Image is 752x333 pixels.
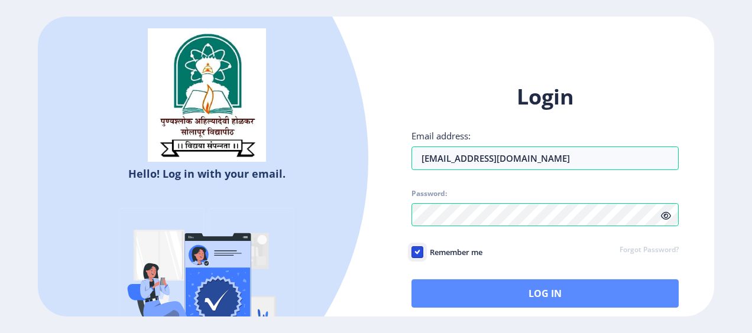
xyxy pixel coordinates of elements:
[411,146,679,170] input: Email address
[423,245,482,259] span: Remember me
[411,279,679,308] button: Log In
[411,130,471,142] label: Email address:
[411,83,679,111] h1: Login
[148,28,266,162] img: sulogo.png
[411,189,447,198] label: Password:
[620,245,679,256] a: Forgot Password?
